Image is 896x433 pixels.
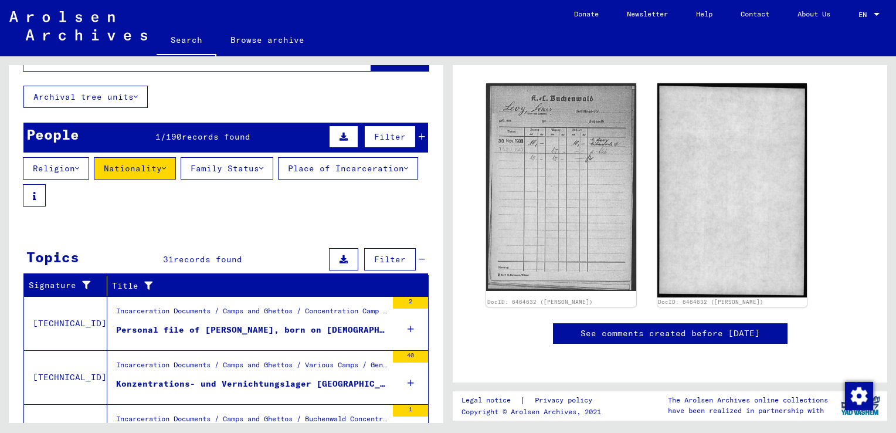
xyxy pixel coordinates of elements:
[161,131,166,142] span: /
[845,382,873,410] img: Change consent
[581,327,760,340] a: See comments created before [DATE]
[116,324,387,336] div: Personal file of [PERSON_NAME], born on [DEMOGRAPHIC_DATA]
[374,254,406,265] span: Filter
[182,131,250,142] span: records found
[668,395,828,405] p: The Arolsen Archives online collections
[858,11,871,19] span: EN
[657,83,807,297] img: 002.jpg
[157,26,216,56] a: Search
[461,407,606,417] p: Copyright © Arolsen Archives, 2021
[278,157,418,180] button: Place of Incarceration
[525,394,606,407] a: Privacy policy
[24,350,107,404] td: [TECHNICAL_ID]
[844,381,873,410] div: Change consent
[393,351,428,363] div: 40
[23,86,148,108] button: Archival tree units
[364,126,416,148] button: Filter
[112,276,417,295] div: Title
[461,394,606,407] div: |
[26,124,79,145] div: People
[116,414,387,430] div: Incarceration Documents / Camps and Ghettos / Buchenwald Concentration Camp / Individual Document...
[364,248,416,270] button: Filter
[9,11,147,40] img: Arolsen_neg.svg
[461,394,520,407] a: Legal notice
[29,276,110,295] div: Signature
[116,306,387,322] div: Incarceration Documents / Camps and Ghettos / Concentration Camp Mittelbau (Dora) / Concentration...
[658,299,763,305] a: DocID: 6464632 ([PERSON_NAME])
[29,279,98,292] div: Signature
[166,131,182,142] span: 190
[24,296,107,350] td: [TECHNICAL_ID]
[155,131,161,142] span: 1
[116,378,387,390] div: Konzentrations- und Vernichtungslager [GEOGRAPHIC_DATA]
[216,26,318,54] a: Browse archive
[181,157,273,180] button: Family Status
[839,391,883,420] img: yv_logo.png
[486,83,636,290] img: 001.jpg
[23,157,89,180] button: Religion
[112,280,405,292] div: Title
[94,157,176,180] button: Nationality
[116,360,387,376] div: Incarceration Documents / Camps and Ghettos / Various Camps / General Information on various camp...
[374,131,406,142] span: Filter
[393,405,428,417] div: 1
[487,299,593,305] a: DocID: 6464632 ([PERSON_NAME])
[668,405,828,416] p: have been realized in partnership with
